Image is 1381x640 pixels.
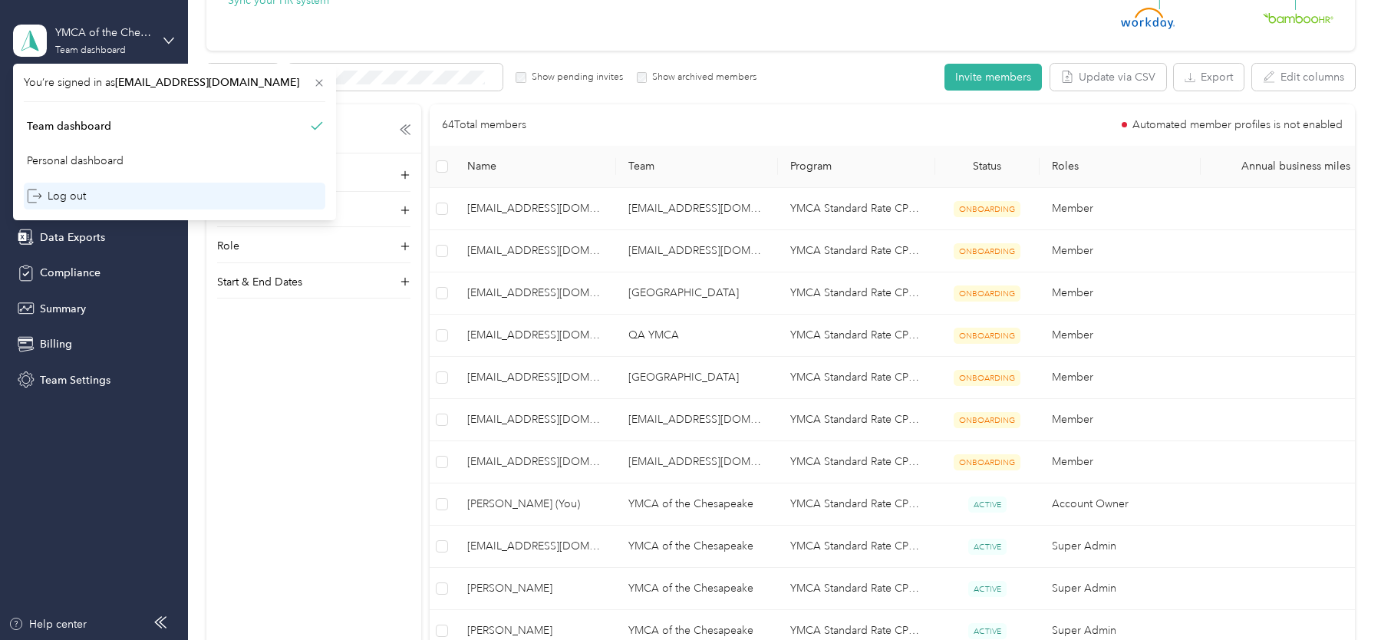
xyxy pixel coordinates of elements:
td: Lower Shore YMCA [616,357,777,399]
td: Super Admin [1040,568,1201,610]
td: wpalmer@ymcachesapeake.org [616,230,777,272]
th: Status [935,146,1040,188]
td: Alana Seebode [455,568,616,610]
span: [PERSON_NAME] [467,622,604,639]
td: QA YMCA [616,315,777,357]
td: YMCA Standard Rate CPM Program [778,399,935,441]
td: ONBOARDING [935,315,1040,357]
td: ONBOARDING [935,441,1040,483]
td: smajors@ymcachesapeake.org [455,441,616,483]
td: YMCA of the Chesapeake [616,483,777,526]
span: [EMAIL_ADDRESS][DOMAIN_NAME] [467,369,604,386]
td: eosterhout@ymcachesapeake.org [616,399,777,441]
td: Member [1040,272,1201,315]
span: ACTIVE [968,623,1007,639]
td: YMCA Standard Rate CPM Program [778,272,935,315]
td: jlehn@ymcachesapeake.org [616,188,777,230]
td: Easton YMCA [616,272,777,315]
td: YMCA Standard Rate CPM Program [778,483,935,526]
span: ONBOARDING [954,243,1020,259]
th: Roles [1040,146,1201,188]
span: ONBOARDING [954,454,1020,470]
div: Log out [27,188,86,204]
td: Super Admin [1040,526,1201,568]
td: Member [1040,441,1201,483]
button: Edit columns [1252,64,1355,91]
div: Team dashboard [27,118,111,134]
span: [EMAIL_ADDRESS][DOMAIN_NAME] [467,538,604,555]
button: Export [1174,64,1244,91]
span: [PERSON_NAME] (You) [467,496,604,513]
td: bjarrell@ymcachesapeake.org [455,230,616,272]
span: Compliance [40,265,101,281]
img: Workday [1121,8,1175,29]
td: Member [1040,315,1201,357]
label: Show pending invites [526,71,623,84]
span: Summary [40,301,86,317]
span: [EMAIL_ADDRESS][DOMAIN_NAME] [467,200,604,217]
td: success+ymcaches@everlance.com [455,526,616,568]
span: You’re signed in as [24,74,325,91]
span: [EMAIL_ADDRESS][DOMAIN_NAME] [467,285,604,302]
td: jlehn@ymcachesapeake.org [616,441,777,483]
th: Name [455,146,616,188]
td: YMCA of the Chesapeake [616,568,777,610]
td: Account Owner [1040,483,1201,526]
td: Member [1040,188,1201,230]
td: YMCA of the Chesapeake [616,526,777,568]
td: YMCA Standard Rate CPM Program [778,568,935,610]
td: ONBOARDING [935,272,1040,315]
td: Member [1040,230,1201,272]
p: 64 Total members [442,117,526,134]
th: Annual business miles [1201,146,1362,188]
span: [PERSON_NAME] [467,580,604,597]
button: Help center [8,616,87,632]
span: ACTIVE [968,496,1007,513]
span: ONBOARDING [954,328,1020,344]
button: Invite members [944,64,1042,91]
td: YMCA Standard Rate CPM Program [778,441,935,483]
span: ONBOARDING [954,201,1020,217]
button: Update via CSV [1050,64,1166,91]
td: YMCA Standard Rate CPM Program [778,526,935,568]
div: YMCA of the Chesapeake [55,25,151,41]
span: Automated member profiles is not enabled [1132,120,1343,130]
td: YMCA Standard Rate CPM Program [778,230,935,272]
iframe: Everlance-gr Chat Button Frame [1295,554,1381,640]
div: Personal dashboard [27,153,124,169]
td: Member [1040,357,1201,399]
td: jkaufman@ymcachesapeake.org [455,357,616,399]
span: [EMAIL_ADDRESS][DOMAIN_NAME] [467,327,604,344]
td: llaser6@gmail.com [455,399,616,441]
td: YMCA Standard Rate CPM Program [778,315,935,357]
img: BambooHR [1263,12,1333,23]
span: ACTIVE [968,539,1007,555]
td: bfwheatley@ymcachesapeake.org [455,188,616,230]
td: YMCA Standard Rate CPM Program [778,188,935,230]
td: ONBOARDING [935,357,1040,399]
p: Start & End Dates [217,274,302,290]
span: ACTIVE [968,581,1007,597]
span: ONBOARDING [954,412,1020,428]
td: ONBOARDING [935,399,1040,441]
span: ONBOARDING [954,285,1020,302]
div: Team dashboard [55,46,126,55]
span: ONBOARDING [954,370,1020,386]
span: [EMAIL_ADDRESS][DOMAIN_NAME] [467,411,604,428]
td: ONBOARDING [935,188,1040,230]
td: Heather Moore (You) [455,483,616,526]
label: Show archived members [647,71,756,84]
span: [EMAIL_ADDRESS][DOMAIN_NAME] [467,454,604,470]
span: [EMAIL_ADDRESS][DOMAIN_NAME] [467,242,604,259]
td: ONBOARDING [935,230,1040,272]
td: chutchinson@ymcachesapeake.org [455,272,616,315]
td: ctuma@ymcachesapeake.org [455,315,616,357]
td: Member [1040,399,1201,441]
span: Team Settings [40,372,110,388]
span: Data Exports [40,229,105,246]
p: Role [217,238,239,254]
th: Team [616,146,777,188]
td: YMCA Standard Rate CPM Program [778,357,935,399]
span: Billing [40,336,72,352]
